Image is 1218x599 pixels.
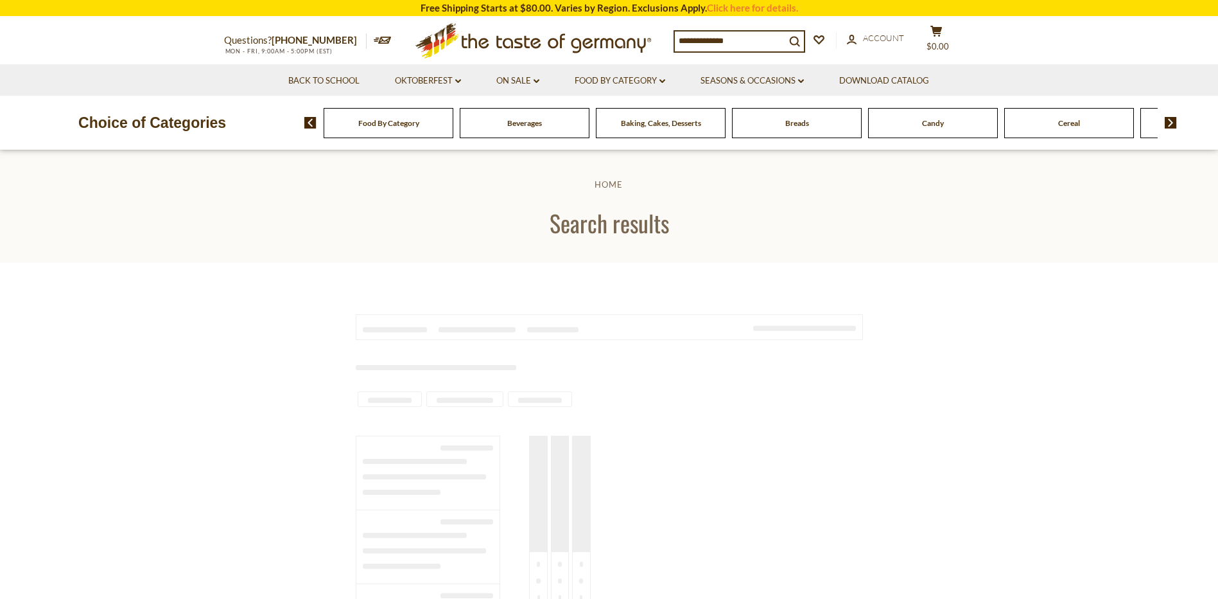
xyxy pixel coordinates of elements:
[40,208,1178,237] h1: Search results
[1058,118,1080,128] a: Cereal
[1165,117,1177,129] img: next arrow
[507,118,542,128] a: Beverages
[395,74,461,88] a: Oktoberfest
[224,32,367,49] p: Questions?
[595,179,623,190] a: Home
[575,74,665,88] a: Food By Category
[707,2,798,13] a: Click here for details.
[700,74,804,88] a: Seasons & Occasions
[918,25,956,57] button: $0.00
[785,118,809,128] a: Breads
[621,118,701,128] a: Baking, Cakes, Desserts
[496,74,539,88] a: On Sale
[863,33,904,43] span: Account
[922,118,944,128] a: Candy
[847,31,904,46] a: Account
[272,34,357,46] a: [PHONE_NUMBER]
[224,48,333,55] span: MON - FRI, 9:00AM - 5:00PM (EST)
[358,118,419,128] a: Food By Category
[288,74,360,88] a: Back to School
[304,117,317,129] img: previous arrow
[839,74,929,88] a: Download Catalog
[927,41,949,51] span: $0.00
